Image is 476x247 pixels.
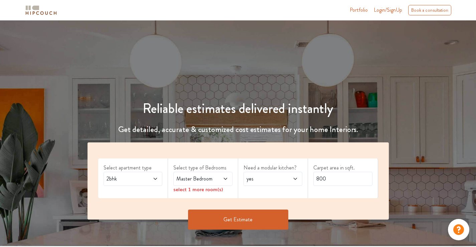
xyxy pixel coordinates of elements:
[350,6,368,14] a: Portfolio
[24,3,58,18] span: logo-horizontal.svg
[244,164,303,172] label: Need a modular kitchen?
[408,5,451,15] div: Book a consultation
[313,164,372,172] label: Carpet area in sqft.
[84,125,393,134] h4: Get detailed, accurate & customized cost estimates for your home Interiors.
[84,101,393,117] h1: Reliable estimates delivered instantly
[313,172,372,186] input: Enter area sqft
[245,175,285,183] span: yes
[173,186,232,193] div: select 1 more room(s)
[104,164,163,172] label: Select apartment type
[175,175,215,183] span: Master Bedroom
[105,175,145,183] span: 2bhk
[188,210,288,230] button: Get Estimate
[24,4,58,16] img: logo-horizontal.svg
[374,6,402,14] span: Login/SignUp
[173,164,232,172] label: Select type of Bedrooms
